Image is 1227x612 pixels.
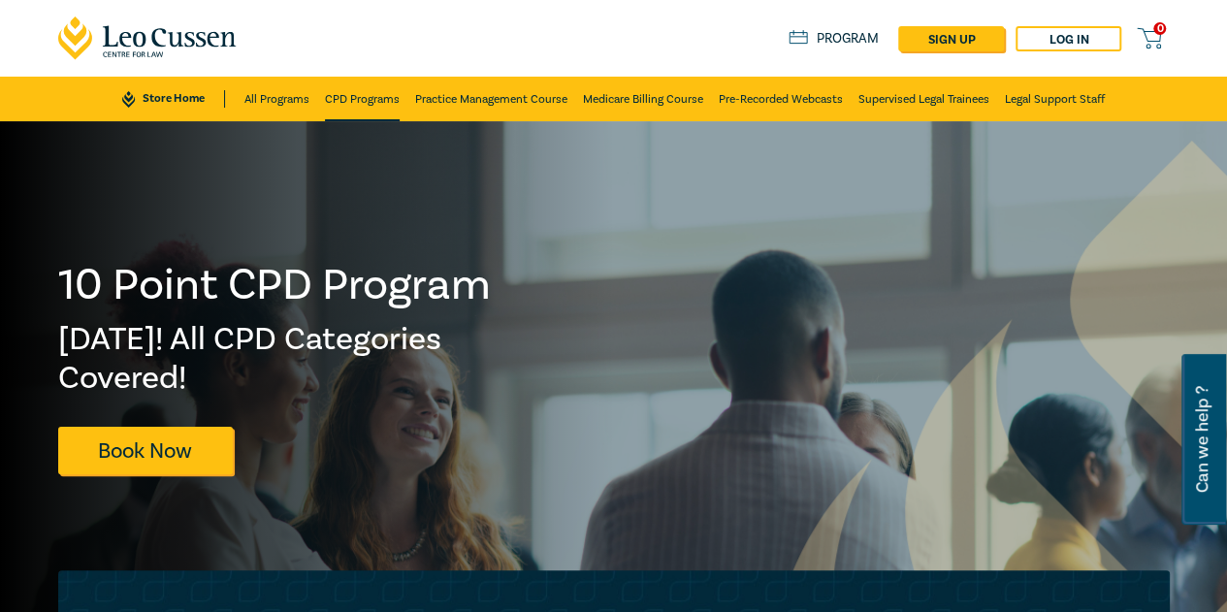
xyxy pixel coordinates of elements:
[789,30,879,48] a: Program
[415,77,567,121] a: Practice Management Course
[58,320,493,398] h2: [DATE]! All CPD Categories Covered!
[1153,22,1166,35] span: 0
[898,26,1004,51] a: sign up
[122,90,224,108] a: Store Home
[1005,77,1105,121] a: Legal Support Staff
[244,77,309,121] a: All Programs
[325,77,400,121] a: CPD Programs
[58,260,493,310] h1: 10 Point CPD Program
[58,427,233,474] a: Book Now
[858,77,989,121] a: Supervised Legal Trainees
[1016,26,1121,51] a: Log in
[1193,366,1211,513] span: Can we help ?
[719,77,843,121] a: Pre-Recorded Webcasts
[583,77,703,121] a: Medicare Billing Course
